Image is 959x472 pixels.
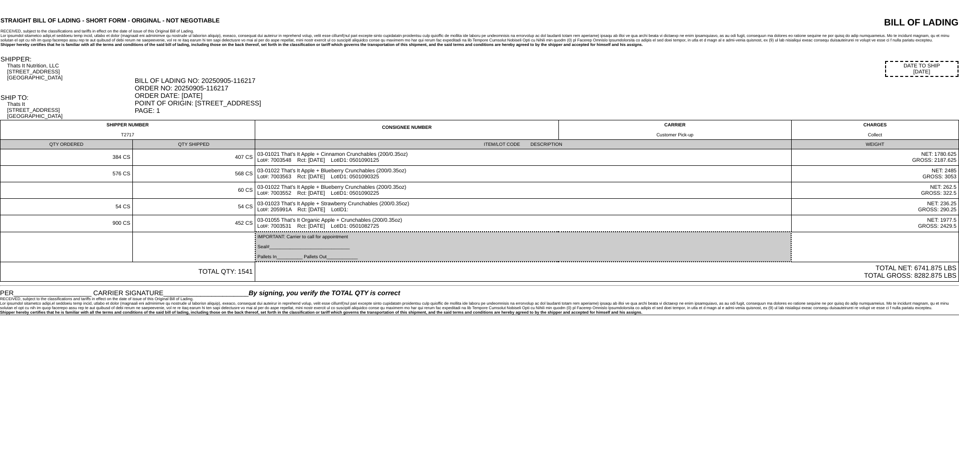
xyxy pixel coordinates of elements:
[791,140,959,149] td: WEIGHT
[132,166,255,182] td: 568 CS
[7,63,133,81] div: Thats It Nutrition, LLC [STREET_ADDRESS] [GEOGRAPHIC_DATA]
[255,182,792,199] td: 03-01022 That's It Apple + Blueberry Crunchables (200/0.35oz) Lot#: 7003552 Rct: [DATE] LotID1: 0...
[132,215,255,232] td: 452 CS
[132,149,255,166] td: 407 CS
[0,120,255,140] td: SHIPPER NUMBER
[0,215,133,232] td: 900 CS
[561,132,789,137] div: Customer Pick-up
[0,140,133,149] td: QTY ORDERED
[794,132,957,137] div: Collect
[132,199,255,215] td: 54 CS
[255,166,792,182] td: 03-01022 That's It Apple + Blueberry Crunchables (200/0.35oz) Lot#: 7003563 Rct: [DATE] LotID1: 0...
[249,289,400,297] span: By signing, you verify the TOTAL QTY is correct
[0,94,134,101] div: SHIP TO:
[7,101,133,119] div: Thats It [STREET_ADDRESS] [GEOGRAPHIC_DATA]
[558,120,791,140] td: CARRIER
[135,77,959,114] div: BILL OF LADING NO: 20250905-116217 ORDER NO: 20250905-116217 ORDER DATE: [DATE] POINT OF ORIGIN: ...
[132,182,255,199] td: 60 CS
[2,132,253,137] div: T2717
[0,199,133,215] td: 54 CS
[0,42,959,47] div: Shipper hereby certifies that he is familiar with all the terms and conditions of the said bill o...
[255,149,792,166] td: 03-01021 That's It Apple + Cinnamon Crunchables (200/0.35oz) Lot#: 7003548 Rct: [DATE] LotID1: 05...
[255,120,559,140] td: CONSIGNEE NUMBER
[0,166,133,182] td: 576 CS
[255,232,792,262] td: IMPORTANT: Carrier to call for appointment Seal#_______________________________ Pallets In_______...
[791,149,959,166] td: NET: 1780.625 GROSS: 2187.625
[791,166,959,182] td: NET: 2485 GROSS: 3053
[255,199,792,215] td: 03-01023 That's It Apple + Strawberry Crunchables (200/0.35oz) Lot#: 205991A Rct: [DATE] LotID1:
[0,149,133,166] td: 384 CS
[791,199,959,215] td: NET: 236.25 GROSS: 290.25
[0,55,134,63] div: SHIPPER:
[132,140,255,149] td: QTY SHIPPED
[255,140,792,149] td: ITEM/LOT CODE DESCRIPTION
[255,262,959,282] td: TOTAL NET: 6741.875 LBS TOTAL GROSS: 8282.875 LBS
[791,120,959,140] td: CHARGES
[791,215,959,232] td: NET: 1977.5 GROSS: 2429.5
[885,61,959,77] div: DATE TO SHIP [DATE]
[706,17,959,28] div: BILL OF LADING
[0,262,255,282] td: TOTAL QTY: 1541
[255,215,792,232] td: 03-01055 That's It Organic Apple + Crunchables (200/0.35oz) Lot#: 7003531 Rct: [DATE] LotID1: 050...
[791,182,959,199] td: NET: 262.5 GROSS: 322.5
